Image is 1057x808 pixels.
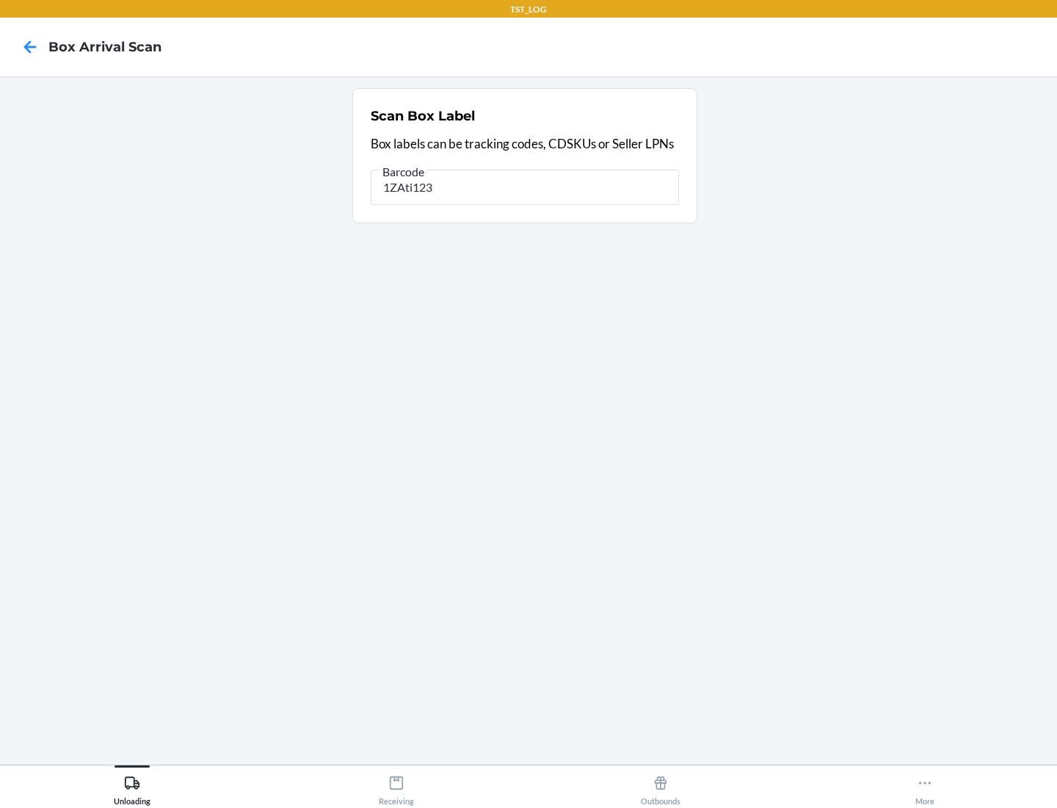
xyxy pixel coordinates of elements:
[48,37,161,57] h4: Box Arrival Scan
[371,107,475,126] h2: Scan Box Label
[528,765,793,806] button: Outbounds
[915,769,934,806] div: More
[380,165,426,179] span: Barcode
[114,769,150,806] div: Unloading
[510,3,547,16] p: TST_LOG
[793,765,1057,806] button: More
[371,170,679,205] input: Barcode
[379,769,414,806] div: Receiving
[264,765,528,806] button: Receiving
[641,769,680,806] div: Outbounds
[371,134,679,154] p: Box labels can be tracking codes, CDSKUs or Seller LPNs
